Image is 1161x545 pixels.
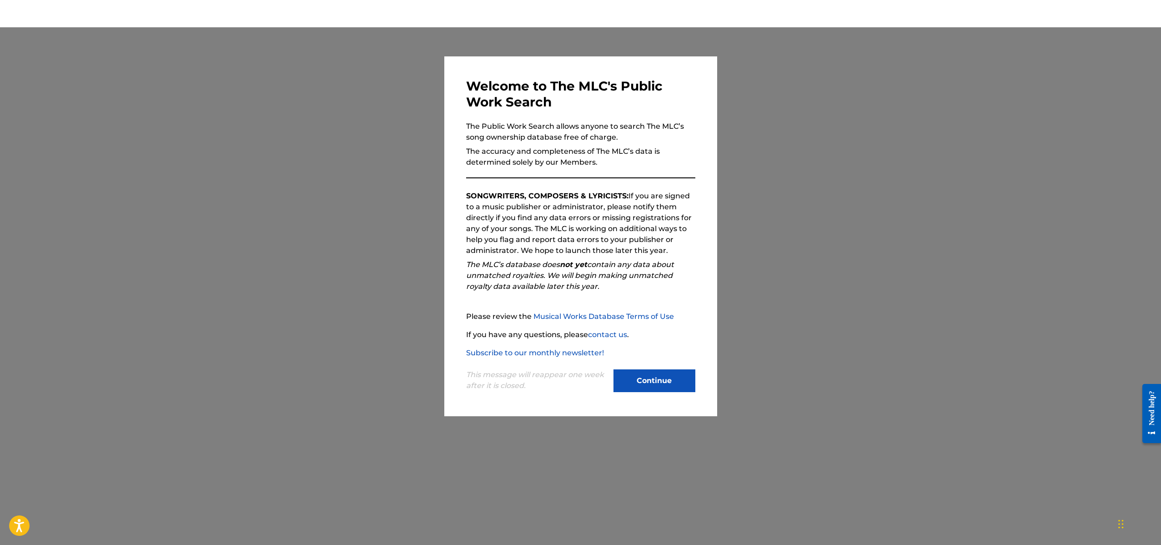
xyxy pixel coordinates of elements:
iframe: Resource Center [1136,377,1161,450]
p: The Public Work Search allows anyone to search The MLC’s song ownership database free of charge. [466,121,695,143]
em: The MLC’s database does contain any data about unmatched royalties. We will begin making unmatche... [466,260,674,291]
a: Musical Works Database Terms of Use [533,312,674,321]
a: contact us [588,330,627,339]
p: Please review the [466,311,695,322]
div: Drag [1118,510,1124,538]
h3: Welcome to The MLC's Public Work Search [466,78,695,110]
p: If you have any questions, please . [466,329,695,340]
p: If you are signed to a music publisher or administrator, please notify them directly if you find ... [466,191,695,256]
p: The accuracy and completeness of The MLC’s data is determined solely by our Members. [466,146,695,168]
strong: SONGWRITERS, COMPOSERS & LYRICISTS: [466,192,628,200]
p: This message will reappear one week after it is closed. [466,369,608,391]
button: Continue [613,369,695,392]
strong: not yet [560,260,587,269]
a: Subscribe to our monthly newsletter! [466,348,604,357]
iframe: Chat Widget [1116,501,1161,545]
